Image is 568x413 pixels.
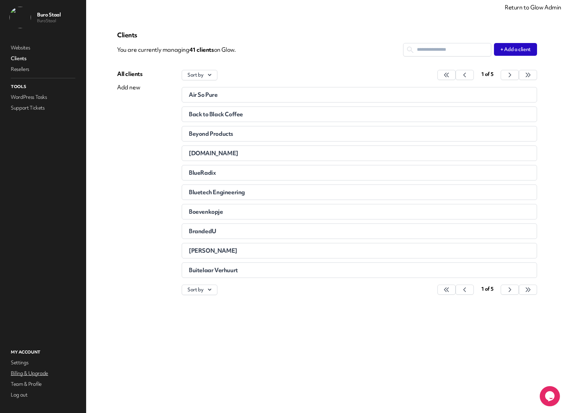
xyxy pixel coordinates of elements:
[189,130,233,137] span: Beyond Products
[481,286,494,292] span: 1 of 5
[9,92,77,102] a: WordPress Tasks
[189,110,243,118] span: Back to Black Coffee
[540,386,561,406] iframe: chat widget
[9,54,77,63] a: Clients
[9,82,77,91] p: Tools
[117,31,537,39] p: Clients
[182,204,537,219] a: Boevenkopje
[505,3,561,11] a: Return to Glow Admin
[182,184,537,200] a: Bluetech Engineering
[189,208,223,215] span: Boevenkopje
[9,103,77,113] a: Support Tickets
[9,379,77,389] a: Team & Profile
[9,65,77,74] a: Resellers
[189,247,237,254] span: [PERSON_NAME]
[9,358,77,367] a: Settings
[9,390,77,400] a: Log out
[182,87,537,102] a: Air So Pure
[182,262,537,278] a: Buitelaar Verhuurt
[182,223,537,239] a: BrandedU
[182,243,537,258] a: [PERSON_NAME]
[182,70,217,80] button: Sort by
[189,149,238,157] span: [DOMAIN_NAME]
[494,43,537,56] button: + Add a client
[9,43,77,52] a: Websites
[211,46,214,53] span: s
[189,188,245,196] span: Bluetech Engineering
[9,369,77,378] a: Billing & Upgrade
[189,169,216,176] span: BlueRadix
[182,126,537,141] a: Beyond Products
[182,107,537,122] a: Back to Black Coffee
[9,348,77,357] p: My Account
[182,146,537,161] a: [DOMAIN_NAME]
[182,165,537,180] a: BlueRadix
[117,83,143,91] div: Add new
[189,266,238,274] span: Buitelaar Verhuurt
[117,43,403,56] p: You are currently managing on Glow.
[481,71,494,78] span: 1 of 5
[117,70,143,78] div: All clients
[189,91,218,98] span: Air So Pure
[37,11,61,18] p: Buro Staal
[189,46,214,53] span: 41 client
[37,18,61,24] p: BuroStaal
[189,227,216,235] span: BrandedU
[182,285,217,295] button: Sort by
